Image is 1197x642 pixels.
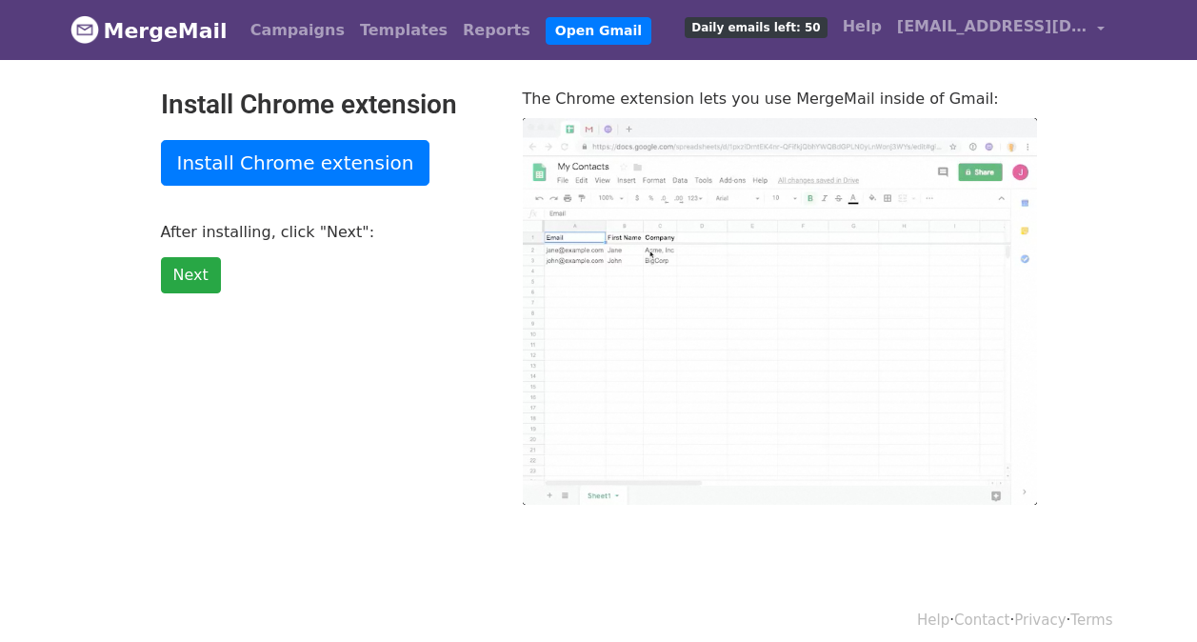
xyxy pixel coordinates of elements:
[897,15,1087,38] span: [EMAIL_ADDRESS][DOMAIN_NAME]
[523,89,1037,109] p: The Chrome extension lets you use MergeMail inside of Gmail:
[70,15,99,44] img: MergeMail logo
[1102,551,1197,642] iframe: Chat Widget
[161,140,430,186] a: Install Chrome extension
[685,17,827,38] span: Daily emails left: 50
[161,257,221,293] a: Next
[161,89,494,121] h2: Install Chrome extension
[70,10,228,50] a: MergeMail
[352,11,455,50] a: Templates
[243,11,352,50] a: Campaigns
[455,11,538,50] a: Reports
[954,612,1009,629] a: Contact
[889,8,1112,52] a: [EMAIL_ADDRESS][DOMAIN_NAME]
[546,17,651,45] a: Open Gmail
[835,8,889,46] a: Help
[1070,612,1112,629] a: Terms
[677,8,834,46] a: Daily emails left: 50
[1014,612,1066,629] a: Privacy
[917,612,949,629] a: Help
[161,222,494,242] p: After installing, click "Next":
